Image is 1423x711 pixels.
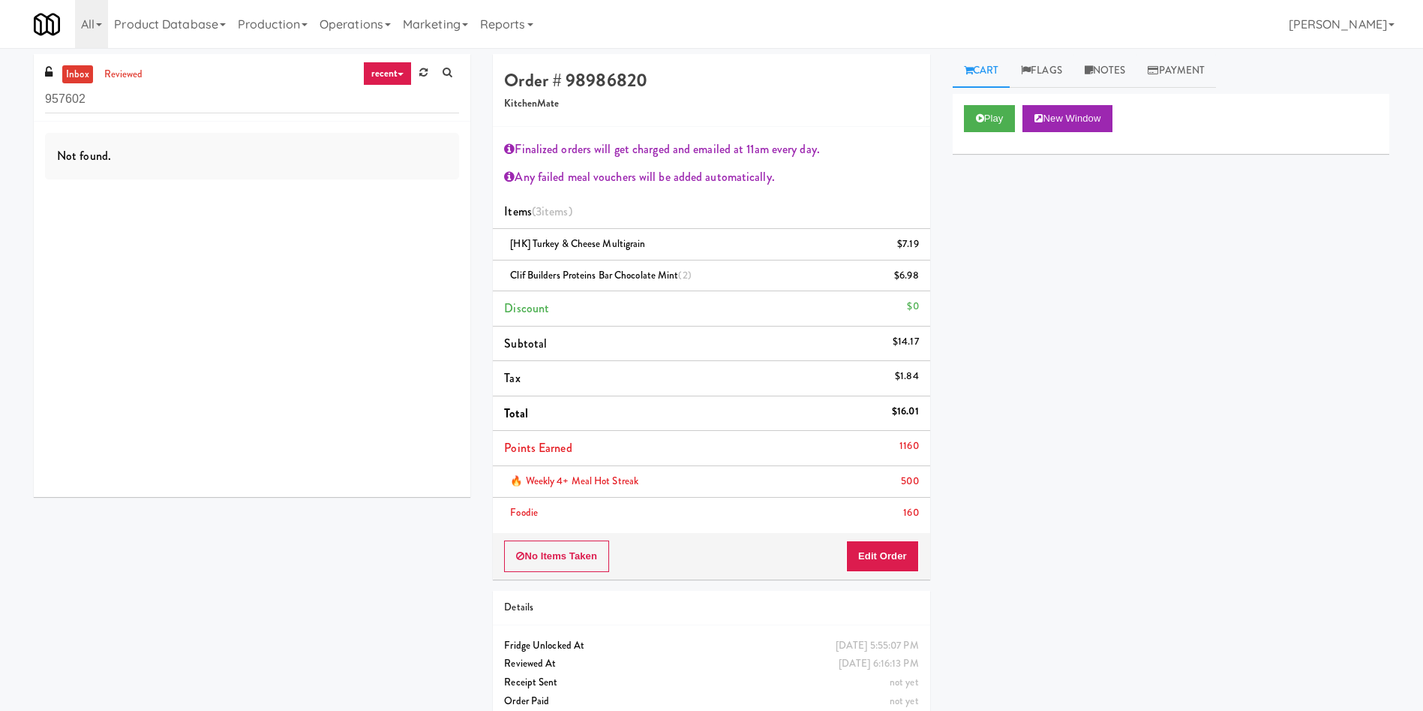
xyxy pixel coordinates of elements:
[510,236,645,251] span: [HK] Turkey & Cheese Multigrain
[890,694,919,708] span: not yet
[504,439,572,456] span: Points Earned
[893,333,919,351] div: $14.17
[504,541,609,572] button: No Items Taken
[34,11,60,38] img: Micromart
[504,692,918,711] div: Order Paid
[836,637,919,655] div: [DATE] 5:55:07 PM
[504,673,918,692] div: Receipt Sent
[504,300,549,317] span: Discount
[45,86,459,113] input: Search vision orders
[504,138,918,161] div: Finalized orders will get charged and emailed at 11am every day.
[504,637,918,655] div: Fridge Unlocked At
[57,147,111,164] span: Not found.
[510,268,691,282] span: Clif Builders proteins Bar Chocolate Mint
[846,541,919,572] button: Edit Order
[890,675,919,689] span: not yet
[839,655,919,673] div: [DATE] 6:16:13 PM
[510,474,638,488] span: 🔥 Weekly 4+ Meal Hot Streak
[542,203,569,220] ng-pluralize: items
[1010,54,1073,88] a: Flags
[62,65,93,84] a: inbox
[504,166,918,188] div: Any failed meal vouchers will be added automatically.
[1022,105,1112,132] button: New Window
[897,235,919,254] div: $7.19
[504,369,520,387] span: Tax
[504,98,918,110] h5: KitchenMate
[504,71,918,90] h4: Order # 98986820
[964,105,1016,132] button: Play
[504,598,918,617] div: Details
[907,297,918,316] div: $0
[532,203,572,220] span: (3 )
[504,335,547,352] span: Subtotal
[101,65,147,84] a: reviewed
[510,505,538,520] span: Foodie
[504,655,918,673] div: Reviewed At
[1136,54,1216,88] a: Payment
[953,54,1010,88] a: Cart
[892,402,919,421] div: $16.01
[363,62,413,86] a: recent
[894,267,919,285] div: $6.98
[899,437,918,456] div: 1160
[895,367,919,386] div: $1.84
[901,472,918,491] div: 500
[903,504,918,523] div: 160
[504,203,572,220] span: Items
[678,268,691,282] span: (2)
[1073,54,1137,88] a: Notes
[504,405,528,422] span: Total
